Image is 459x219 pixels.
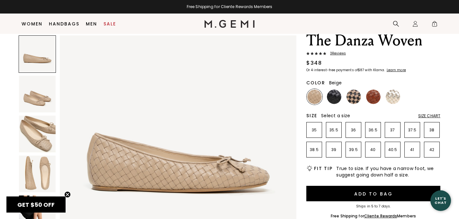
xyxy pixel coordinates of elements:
p: 39.5 [346,147,361,152]
p: 36.5 [365,128,381,133]
klarna-placement-style-body: Or 4 interest-free payments of [306,68,358,72]
img: The Danza Woven [19,116,56,152]
span: Select a size [321,112,350,119]
div: GET $50 OFFClose teaser [6,196,66,213]
a: Handbags [49,21,79,26]
p: 35 [307,128,322,133]
a: Learn more [386,68,406,72]
klarna-placement-style-cta: Learn more [387,68,406,72]
h1: The Danza Woven [306,32,440,50]
a: Men [86,21,97,26]
p: 38 [424,128,439,133]
button: Close teaser [64,191,71,198]
klarna-placement-style-amount: $87 [358,68,364,72]
p: 39 [326,147,341,152]
p: 40.5 [385,147,400,152]
a: 3Reviews [306,52,440,57]
img: The Danza Woven [19,76,56,112]
div: Let's Chat [430,196,451,205]
p: 37.5 [405,128,420,133]
div: Free Shipping for Members [331,214,416,219]
h2: Size [306,113,317,118]
p: 42 [424,147,439,152]
p: 41 [405,147,420,152]
a: Cliente Rewards [364,213,397,219]
img: Black [327,90,341,104]
img: Beige and Black Multi [346,90,361,104]
img: M.Gemi [204,20,255,28]
span: GET $50 OFF [17,201,55,209]
span: True to size. If you have a narrow foot, we suggest going down half a size. [336,165,440,178]
img: Saddle [366,90,381,104]
span: 1 [431,22,438,28]
p: 40 [365,147,381,152]
div: $348 [306,59,322,67]
p: 38.5 [307,147,322,152]
h2: Color [306,80,325,85]
button: Add to Bag [306,186,440,201]
p: 36 [346,128,361,133]
div: Ships in 5 to 7 days. [306,205,440,208]
img: Champagne [386,90,400,104]
div: Size Chart [418,113,440,119]
img: The Danza Woven [19,156,56,192]
span: Beige [329,80,342,86]
h2: Fit Tip [314,166,332,171]
klarna-placement-style-body: with Klarna [365,68,386,72]
img: Beige [307,90,322,104]
p: 35.5 [326,128,341,133]
a: Women [22,21,42,26]
p: 37 [385,128,400,133]
span: 3 Review s [326,52,346,55]
a: Sale [104,21,116,26]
